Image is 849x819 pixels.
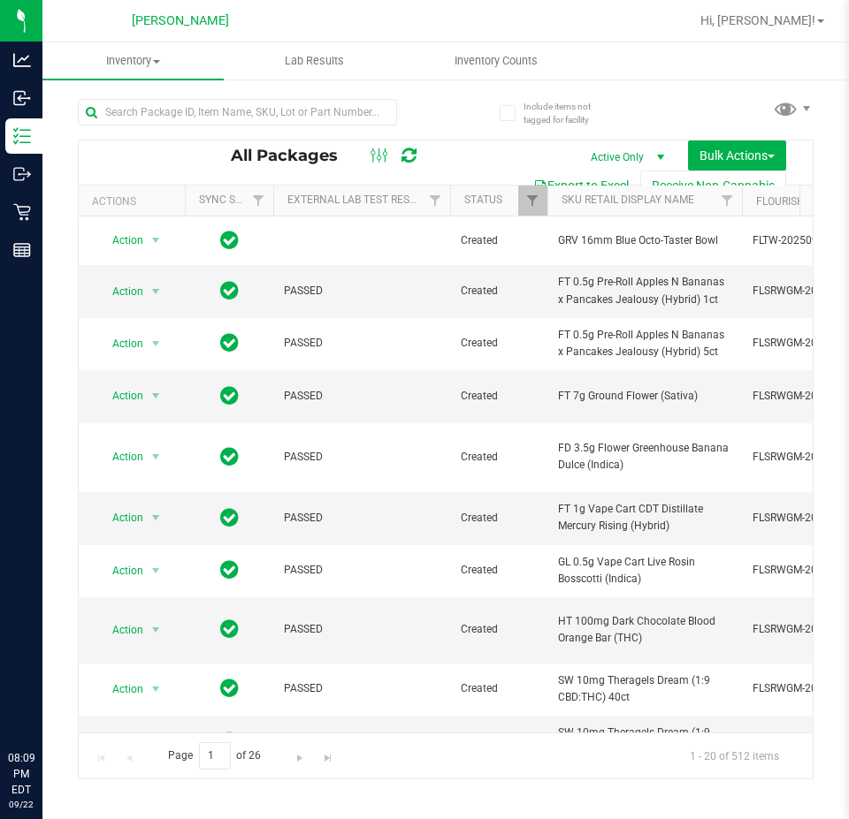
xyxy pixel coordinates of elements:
span: Action [96,228,144,253]
inline-svg: Reports [13,241,31,259]
inline-svg: Inventory [13,127,31,145]
a: Filter [421,186,450,216]
a: Lab Results [224,42,405,80]
span: [PERSON_NAME] [132,13,229,28]
span: Action [96,729,144,754]
span: Action [96,505,144,530]
button: Receive Non-Cannabis [640,171,786,201]
span: In Sync [220,617,239,641]
span: GRV 16mm Blue Octo-Taster Bowl [558,232,731,249]
span: In Sync [220,729,239,754]
span: PASSED [284,680,440,697]
span: Created [461,449,537,466]
span: FT 1g Vape Cart CDT Distillate Mercury Rising (Hybrid) [558,501,731,535]
span: Hi, [PERSON_NAME]! [700,13,815,27]
span: Lab Results [261,53,368,69]
span: In Sync [220,228,239,253]
span: SW 10mg Theragels Dream (1:9 CBD:THC) 40ct [558,724,731,758]
span: Action [96,558,144,583]
span: Action [96,677,144,701]
span: select [145,383,167,408]
a: Status [464,193,502,206]
input: Search Package ID, Item Name, SKU, Lot or Part Number... [78,99,397,125]
span: Action [96,383,144,408]
inline-svg: Outbound [13,165,31,183]
span: In Sync [220,383,239,408]
inline-svg: Inbound [13,89,31,107]
p: 08:09 PM EDT [8,750,34,798]
span: Created [461,510,537,527]
a: External Lab Test Result [287,193,426,206]
span: select [145,558,167,583]
span: Include items not tagged for facility [524,100,612,126]
span: In Sync [220,444,239,469]
a: Filter [713,186,742,216]
span: All Packages [231,146,356,165]
span: Action [96,444,144,469]
span: PASSED [284,283,440,300]
span: select [145,444,167,469]
a: Go to the last page [315,742,340,766]
span: select [145,677,167,701]
span: FD 3.5g Flower Greenhouse Banana Dulce (Indica) [558,440,731,474]
span: FT 7g Ground Flower (Sativa) [558,388,731,405]
button: Export to Excel [522,171,640,201]
inline-svg: Analytics [13,51,31,69]
span: select [145,279,167,304]
div: Actions [92,195,178,208]
span: Bulk Actions [700,148,775,163]
span: select [145,331,167,356]
span: Action [96,618,144,642]
span: PASSED [284,621,440,638]
span: Created [461,232,537,249]
span: Action [96,331,144,356]
a: Filter [518,186,547,216]
a: SKU Retail Display Name [562,193,694,206]
span: Created [461,388,537,405]
a: Inventory [42,42,224,80]
span: FT 0.5g Pre-Roll Apples N Bananas x Pancakes Jealousy (Hybrid) 1ct [558,274,731,307]
button: Bulk Actions [688,140,786,171]
span: Created [461,335,537,352]
span: In Sync [220,505,239,530]
span: PASSED [284,449,440,466]
inline-svg: Retail [13,203,31,221]
span: select [145,505,167,530]
span: Page of 26 [153,742,276,770]
span: 1 - 20 of 512 items [676,742,793,769]
a: Go to the next page [287,742,313,766]
span: Created [461,562,537,579]
span: PASSED [284,388,440,405]
span: Inventory Counts [431,53,562,69]
span: PASSED [284,562,440,579]
span: PASSED [284,335,440,352]
span: GL 0.5g Vape Cart Live Rosin Bosscotti (Indica) [558,554,731,588]
span: select [145,729,167,754]
span: PASSED [284,510,440,527]
p: 09/22 [8,798,34,811]
a: Sync Status [199,193,267,206]
span: select [145,228,167,253]
span: Created [461,680,537,697]
a: Inventory Counts [405,42,586,80]
span: In Sync [220,330,239,355]
span: In Sync [220,557,239,582]
a: Filter [244,186,273,216]
span: FT 0.5g Pre-Roll Apples N Bananas x Pancakes Jealousy (Hybrid) 5ct [558,327,731,360]
span: HT 100mg Dark Chocolate Blood Orange Bar (THC) [558,613,731,647]
span: Inventory [42,53,224,69]
input: 1 [199,742,231,770]
span: SW 10mg Theragels Dream (1:9 CBD:THC) 40ct [558,672,731,706]
span: In Sync [220,278,239,303]
span: In Sync [220,676,239,701]
span: Action [96,279,144,304]
span: Created [461,283,537,300]
span: select [145,618,167,642]
span: Created [461,621,537,638]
